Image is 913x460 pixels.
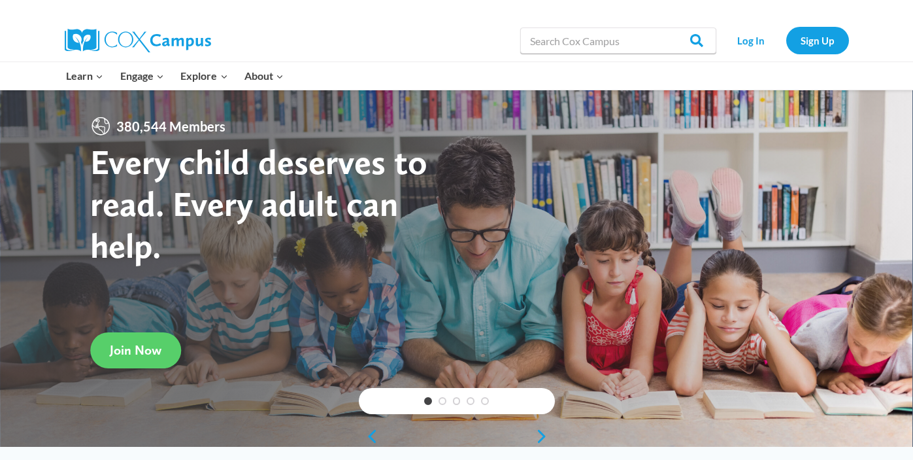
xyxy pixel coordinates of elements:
a: Log In [723,27,780,54]
input: Search Cox Campus [520,27,716,54]
a: next [535,429,555,444]
a: previous [359,429,378,444]
a: 2 [439,397,446,405]
span: 380,544 Members [111,116,231,137]
a: Sign Up [786,27,849,54]
img: Cox Campus [65,29,211,52]
div: content slider buttons [359,423,555,450]
strong: Every child deserves to read. Every adult can help. [90,141,427,266]
span: Engage [120,67,164,84]
a: 5 [481,397,489,405]
span: About [244,67,284,84]
a: 4 [467,397,474,405]
span: Explore [180,67,227,84]
span: Join Now [110,342,161,358]
nav: Primary Navigation [58,62,292,90]
a: Join Now [90,332,181,368]
a: 1 [424,397,432,405]
span: Learn [66,67,103,84]
a: 3 [453,397,461,405]
nav: Secondary Navigation [723,27,849,54]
